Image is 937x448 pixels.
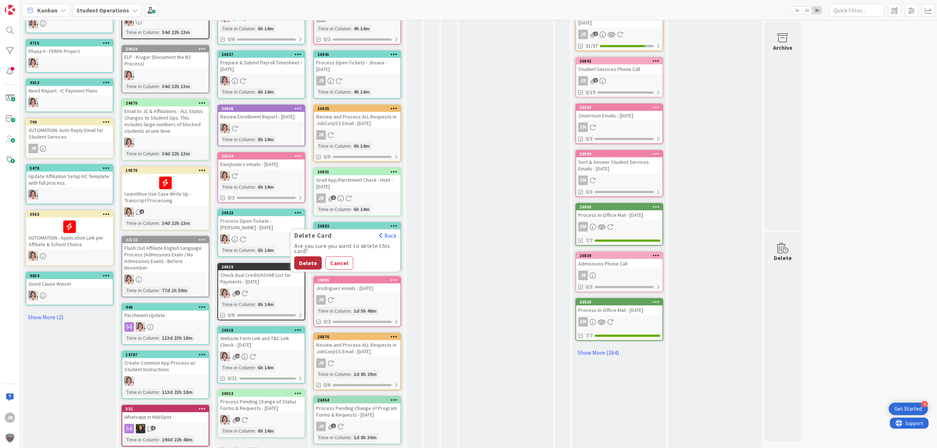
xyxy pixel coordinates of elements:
[352,370,378,378] div: 1d 8h 29m
[351,88,352,96] span: :
[122,46,209,52] div: 24019
[291,232,336,239] span: Delete Card
[122,351,209,358] div: 14787
[317,169,400,174] div: 26931
[220,124,230,133] img: EW
[576,104,662,120] div: 26933Zmorrison Emails - [DATE]
[122,99,209,161] a: 24870Email to JC & Affiliations - ALL Status Changes to Student Ops. This includes large numbers ...
[576,151,662,157] div: 26934
[352,88,372,96] div: 4h 14m
[124,334,159,342] div: Time in Column
[26,211,113,249] div: 3563AUTOMATION - Application Link per Affiliate & School Choice
[579,59,662,64] div: 26842
[294,256,322,270] button: Delete
[26,165,113,172] div: 5478
[256,364,276,372] div: 6h 14m
[160,150,192,158] div: 34d 22h 13m
[218,327,305,350] div: 26918Website Form Link and T&C Link Check - [DATE]
[314,295,400,305] div: JR
[139,209,144,214] span: 1
[218,216,305,232] div: Process Open Tickets - [PERSON_NAME] - [DATE]
[26,46,113,56] div: Phase II - FERPA Project
[29,251,38,261] img: EW
[316,142,351,150] div: Time in Column
[314,223,400,229] div: 26882Delete CardBackAre you sure you want to delete this card?DeleteCancel
[829,4,884,17] input: Quick Filter...
[316,88,351,96] div: Time in Column
[228,35,235,43] span: 0/6
[314,76,400,86] div: JR
[218,334,305,350] div: Website Form Link and T&C Link Check - [DATE]
[26,291,113,300] div: EW
[228,194,235,202] span: 0/3
[576,204,662,220] div: 26860Process In-Office Mail - [DATE]
[316,76,326,86] div: JR
[220,25,255,33] div: Time in Column
[218,105,305,121] div: 26926Review Enrollment Report - [DATE]
[220,289,230,298] img: EW
[26,118,113,158] a: 799AUTOMATION: Auto Reply Email for Student ServicesJR
[352,205,372,213] div: 6h 14m
[331,195,336,200] span: 1
[122,358,209,374] div: Create Common App Process w/ Student Instructions
[576,104,662,111] div: 26933
[122,351,209,374] div: 14787Create Common App Process w/ Student Instructions
[586,237,593,244] span: 7/7
[126,237,209,242] div: 23122
[122,167,209,205] div: 19570LearnWise Use Case Write Up - Transcript Processing
[317,334,400,339] div: 26876
[314,169,400,175] div: 26931
[313,105,401,162] a: 26935Review and Process ALL Requests in JobCorpSS Email - [DATE]JRTime in Column:6h 14m0/6
[228,311,235,319] span: 0/6
[160,334,194,342] div: 113d 23h 18m
[29,19,38,28] img: EW
[317,52,400,57] div: 26941
[221,328,305,333] div: 26918
[217,50,305,99] a: 26927Prepare & Submit Payroll Timesheet - [DATE]EWTime in Column:6h 14m
[124,275,134,284] img: EW
[122,16,209,26] div: EW
[124,138,134,147] img: EW
[324,35,331,43] span: 0/3
[586,283,593,291] span: 0/3
[256,183,276,191] div: 6h 14m
[218,124,305,133] div: EW
[218,352,305,361] div: EW
[235,354,240,358] span: 12
[122,303,209,345] a: 446Parchment UpdateEWTime in Column:113d 23h 18m
[218,159,305,169] div: Ewojtowicz emails - [DATE]
[159,82,160,90] span: :
[26,211,113,218] div: 3563
[575,4,663,51] a: Process Job Corps Graduates - [DATE]JR31/37
[218,58,305,74] div: Prepare & Submit Payroll Timesheet - [DATE]
[576,111,662,120] div: Zmorrison Emails - [DATE]
[30,273,113,278] div: 4854
[30,41,113,46] div: 4715
[256,88,276,96] div: 6h 14m
[314,175,400,191] div: Grad App/Parchment Check - Hold - [DATE]
[220,300,255,308] div: Time in Column
[218,112,305,121] div: Review Enrollment Report - [DATE]
[26,311,113,323] a: Show More (2)
[26,125,113,142] div: AUTOMATION: Auto Reply Email for Student Services
[218,264,305,286] div: 26919Check Dual Credit/ASVAB List for Payments - [DATE]
[218,210,305,216] div: 26923
[122,322,209,332] div: EW
[576,204,662,210] div: 26860
[578,317,588,327] div: ZM
[255,246,256,254] span: :
[218,51,305,58] div: 26927
[576,210,662,220] div: Process In-Office Mail - [DATE]
[122,45,209,93] a: 24019ELP - Kruger (Document the B2 Process)EWTime in Column:34d 22h 13m
[218,234,305,244] div: EW
[26,165,113,188] div: 5478Update Affiliation Setup KC Template with full process.
[26,98,113,107] div: EW
[159,286,160,294] span: :
[314,277,400,283] div: 26885
[256,300,276,308] div: 6h 14m
[124,16,134,26] img: EW
[586,135,593,143] span: 0/3
[136,322,145,332] img: EW
[124,150,159,158] div: Time in Column
[37,6,57,15] span: Kanban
